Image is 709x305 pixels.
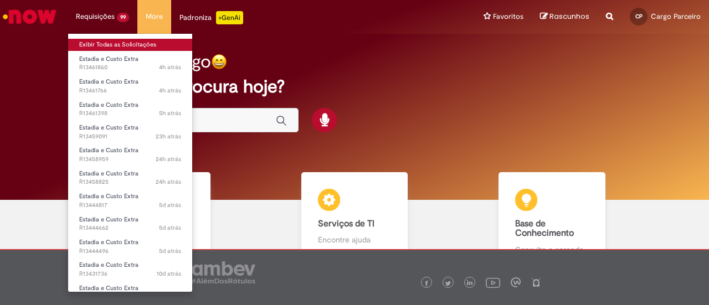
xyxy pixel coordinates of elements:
img: logo_footer_twitter.png [445,281,451,286]
a: Catálogo de Ofertas Abra uma solicitação [58,172,256,266]
span: R13444817 [79,201,181,210]
span: Cargo Parceiro [651,12,701,21]
span: Estadia e Custo Extra [79,101,138,109]
span: R13431736 [79,270,181,278]
span: 23h atrás [156,132,181,141]
b: Base de Conhecimento [515,218,574,239]
p: Consulte e aprenda [515,244,589,255]
a: Base de Conhecimento Consulte e aprenda [453,172,651,266]
span: R13459091 [79,132,181,141]
img: logo_footer_linkedin.png [467,280,472,287]
span: 5d atrás [159,201,181,209]
time: 29/08/2025 10:13:37 [159,109,181,117]
span: 4h atrás [159,63,181,71]
a: Aberto R13459091 : Estadia e Custo Extra [68,122,192,142]
span: Estadia e Custo Extra [79,284,138,292]
span: More [146,11,163,22]
span: R13444496 [79,247,181,256]
a: Aberto R13444817 : Estadia e Custo Extra [68,190,192,211]
a: Rascunhos [540,12,589,22]
time: 29/08/2025 11:12:30 [159,86,181,95]
span: R13458825 [79,178,181,187]
time: 25/08/2025 15:00:36 [159,201,181,209]
img: happy-face.png [211,54,227,70]
time: 29/08/2025 11:28:10 [159,63,181,71]
span: R13461766 [79,86,181,95]
b: Serviços de TI [318,218,374,229]
span: 4h atrás [159,86,181,95]
a: Serviços de TI Encontre ajuda [256,172,454,266]
span: Estadia e Custo Extra [79,55,138,63]
h2: O que você procura hoje? [76,77,633,96]
span: Requisições [76,11,115,22]
img: ServiceNow [1,6,58,28]
span: 5d atrás [159,247,181,255]
span: R13461398 [79,109,181,118]
span: 99 [117,13,129,22]
img: logo_footer_facebook.png [424,281,429,286]
a: Aberto R13444662 : Estadia e Custo Extra [68,214,192,234]
a: Exibir Todas as Solicitações [68,39,192,51]
span: 10d atrás [157,270,181,278]
span: Favoritos [493,11,523,22]
span: Estadia e Custo Extra [79,192,138,200]
a: Aberto R13431736 : Estadia e Custo Extra [68,259,192,280]
img: logo_footer_naosei.png [531,277,541,287]
time: 28/08/2025 15:46:35 [156,178,181,186]
span: R13444662 [79,224,181,232]
span: Estadia e Custo Extra [79,261,138,269]
span: Estadia e Custo Extra [79,123,138,132]
span: R13458959 [79,155,181,164]
span: CP [635,13,643,20]
span: Estadia e Custo Extra [79,77,138,86]
span: 24h atrás [156,155,181,163]
span: 24h atrás [156,178,181,186]
ul: Requisições [68,33,193,292]
div: Padroniza [179,11,243,24]
span: Estadia e Custo Extra [79,215,138,224]
a: Aberto R13458825 : Estadia e Custo Extra [68,168,192,188]
a: Aberto R13458959 : Estadia e Custo Extra [68,144,192,165]
span: 5h atrás [159,109,181,117]
img: logo_footer_ambev_rotulo_gray.png [192,261,255,283]
span: Estadia e Custo Extra [79,169,138,178]
span: Estadia e Custo Extra [79,146,138,154]
time: 25/08/2025 14:38:24 [159,224,181,232]
span: R13461860 [79,63,181,72]
time: 25/08/2025 14:16:38 [159,247,181,255]
img: logo_footer_youtube.png [486,275,500,290]
span: Estadia e Custo Extra [79,238,138,246]
a: Aberto R13444496 : Estadia e Custo Extra [68,236,192,257]
a: Aberto R13461398 : Estadia e Custo Extra [68,99,192,120]
time: 20/08/2025 10:57:56 [157,270,181,278]
a: Aberto R13461766 : Estadia e Custo Extra [68,76,192,96]
a: Aberto R13431513 : Estadia e Custo Extra [68,282,192,303]
a: Aberto R13461860 : Estadia e Custo Extra [68,53,192,74]
img: logo_footer_workplace.png [511,277,521,287]
span: Rascunhos [549,11,589,22]
time: 28/08/2025 16:04:27 [156,155,181,163]
p: +GenAi [216,11,243,24]
span: 5d atrás [159,224,181,232]
time: 28/08/2025 16:20:35 [156,132,181,141]
p: Encontre ajuda [318,234,392,245]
